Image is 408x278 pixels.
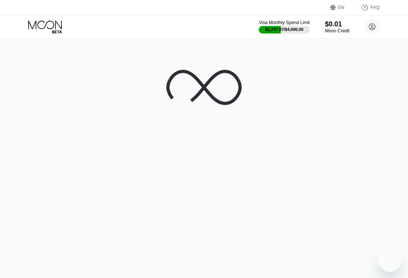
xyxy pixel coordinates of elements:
div: Visa Monthly Spend Limit$1,737.07/$4,000.00 [259,20,310,34]
iframe: Button to launch messaging window [378,248,402,272]
div: FAQ [353,4,380,11]
div: $0.01 [325,20,350,28]
div: EN [330,4,353,11]
div: EN [338,5,345,10]
div: Visa Monthly Spend Limit [259,20,310,25]
div: FAQ [371,5,380,10]
div: Moon Credit [325,28,350,34]
div: $0.01Moon Credit [325,20,350,34]
div: $1,737.07 / $4,000.00 [265,27,304,32]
